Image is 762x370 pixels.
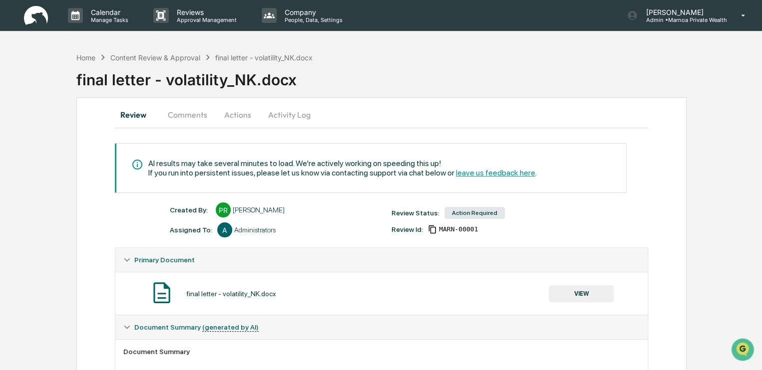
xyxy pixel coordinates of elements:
[148,168,537,178] div: If you run into persistent issues, please let us know via contacting support via chat below or .
[115,315,648,339] div: Document Summary (generated by AI)
[83,16,133,23] p: Manage Tasks
[115,103,648,127] div: secondary tabs example
[391,225,423,233] div: Review Id:
[6,141,67,159] a: 🔎Data Lookup
[148,159,537,168] div: AI results may take several minutes to load. We're actively working on speeding this up!
[134,256,195,264] span: Primary Document
[277,8,348,16] p: Company
[234,226,276,234] div: Administrators
[215,103,260,127] button: Actions
[169,16,242,23] p: Approval Management
[216,202,231,217] div: PR
[260,103,319,127] button: Activity Log
[169,8,242,16] p: Reviews
[24,6,48,25] img: logo
[730,337,757,364] iframe: Open customer support
[217,222,232,237] div: A
[123,348,640,356] div: Document Summary
[115,248,648,272] div: Primary Document
[215,53,313,62] div: final letter - volatility_NK.docx
[439,225,478,233] span: 31263e1b-6494-42f7-80b5-1204fdcb211e
[76,63,762,89] div: final letter - volatility_NK.docx
[20,145,63,155] span: Data Lookup
[34,86,126,94] div: We're available if you need us!
[202,323,259,332] u: (generated by AI)
[170,226,212,234] div: Assigned To:
[110,53,200,62] div: Content Review & Approval
[115,103,160,127] button: Review
[134,323,259,331] span: Document Summary
[83,8,133,16] p: Calendar
[149,280,174,305] img: Document Icon
[187,290,276,298] div: final letter - volatility_NK.docx
[82,126,124,136] span: Attestations
[638,16,727,23] p: Admin • Marnoa Private Wealth
[233,206,285,214] div: [PERSON_NAME]
[277,16,348,23] p: People, Data, Settings
[456,168,535,178] span: leave us feedback here
[34,76,164,86] div: Start new chat
[20,126,64,136] span: Preclearance
[10,76,28,94] img: 1746055101610-c473b297-6a78-478c-a979-82029cc54cd1
[70,169,121,177] a: Powered byPylon
[10,21,182,37] p: How can we help?
[68,122,128,140] a: 🗄️Attestations
[99,169,121,177] span: Pylon
[115,272,648,315] div: Primary Document
[170,79,182,91] button: Start new chat
[10,127,18,135] div: 🖐️
[444,207,505,219] div: Action Required
[160,103,215,127] button: Comments
[10,146,18,154] div: 🔎
[72,127,80,135] div: 🗄️
[6,122,68,140] a: 🖐️Preclearance
[76,53,95,62] div: Home
[391,209,439,217] div: Review Status:
[170,206,211,214] div: Created By: ‎ ‎
[638,8,727,16] p: [PERSON_NAME]
[549,285,614,302] button: VIEW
